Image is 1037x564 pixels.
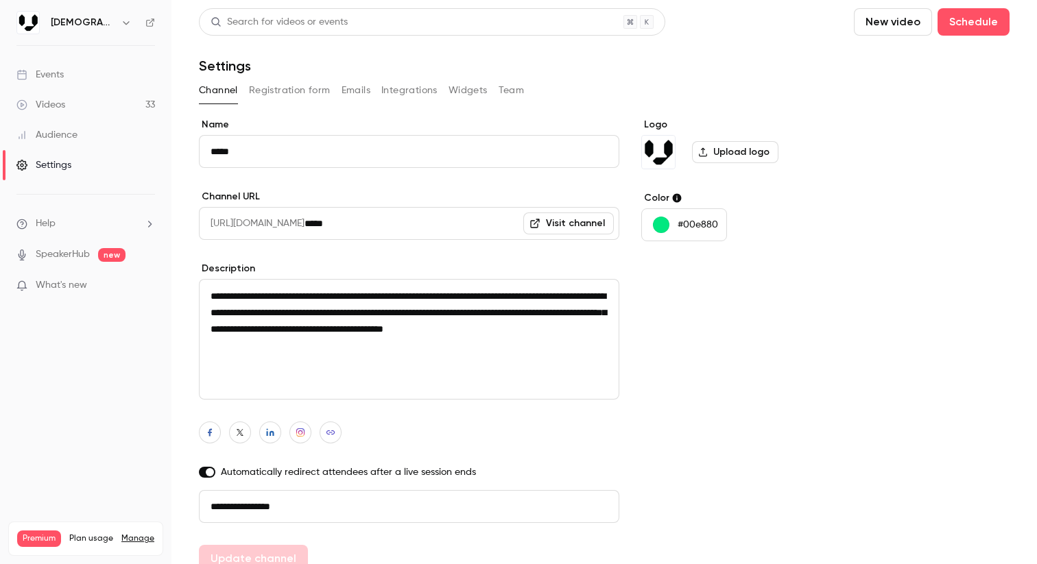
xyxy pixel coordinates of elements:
[199,58,251,74] h1: Settings
[16,68,64,82] div: Events
[211,15,348,29] div: Search for videos or events
[499,79,525,101] button: Team
[16,217,155,231] li: help-dropdown-opener
[16,98,65,112] div: Videos
[199,79,238,101] button: Channel
[523,212,614,234] a: Visit channel
[69,533,113,544] span: Plan usage
[16,128,78,142] div: Audience
[854,8,932,36] button: New video
[381,79,438,101] button: Integrations
[36,217,56,231] span: Help
[641,191,852,205] label: Color
[36,278,87,293] span: What's new
[17,530,61,547] span: Premium
[692,141,778,163] label: Upload logo
[199,465,619,479] label: Automatically redirect attendees after a live session ends
[641,208,727,241] button: #00e880
[36,247,90,262] a: SpeakerHub
[199,207,305,240] span: [URL][DOMAIN_NAME]
[51,16,115,29] h6: [DEMOGRAPHIC_DATA]
[17,12,39,34] img: Vainu
[642,136,675,169] img: Vainu
[641,118,852,132] label: Logo
[121,533,154,544] a: Manage
[199,118,619,132] label: Name
[98,248,126,262] span: new
[342,79,370,101] button: Emails
[249,79,331,101] button: Registration form
[16,158,71,172] div: Settings
[449,79,488,101] button: Widgets
[199,262,619,275] label: Description
[678,218,718,232] p: #00e880
[199,190,619,204] label: Channel URL
[938,8,1010,36] button: Schedule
